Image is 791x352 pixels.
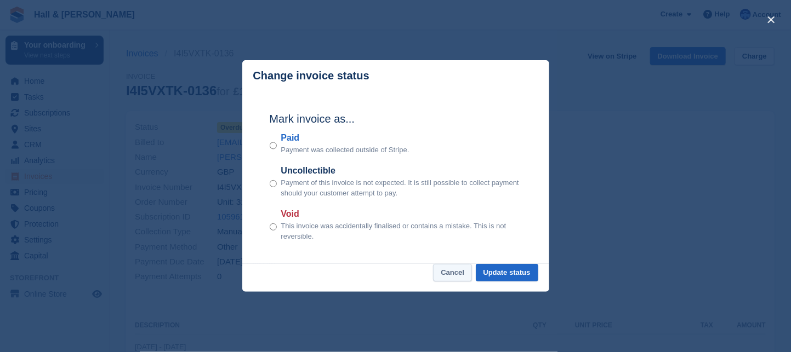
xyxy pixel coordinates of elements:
[281,164,522,177] label: Uncollectible
[476,264,538,282] button: Update status
[281,221,522,242] p: This invoice was accidentally finalised or contains a mistake. This is not reversible.
[281,131,409,145] label: Paid
[433,264,472,282] button: Cancel
[270,111,522,127] h2: Mark invoice as...
[281,207,522,221] label: Void
[253,70,369,82] p: Change invoice status
[281,177,522,199] p: Payment of this invoice is not expected. It is still possible to collect payment should your cust...
[281,145,409,155] p: Payment was collected outside of Stripe.
[762,11,780,28] button: close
